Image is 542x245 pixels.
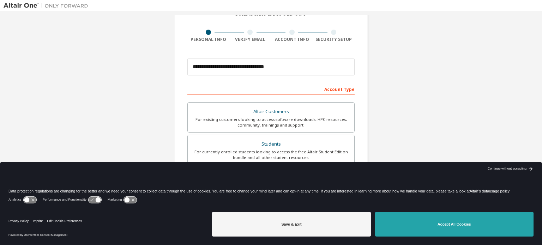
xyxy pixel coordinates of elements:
[187,83,355,94] div: Account Type
[192,139,350,149] div: Students
[192,107,350,117] div: Altair Customers
[187,37,229,42] div: Personal Info
[192,117,350,128] div: For existing customers looking to access software downloads, HPC resources, community, trainings ...
[271,37,313,42] div: Account Info
[192,149,350,160] div: For currently enrolled students looking to access the free Altair Student Edition bundle and all ...
[229,37,271,42] div: Verify Email
[4,2,92,9] img: Altair One
[313,37,355,42] div: Security Setup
